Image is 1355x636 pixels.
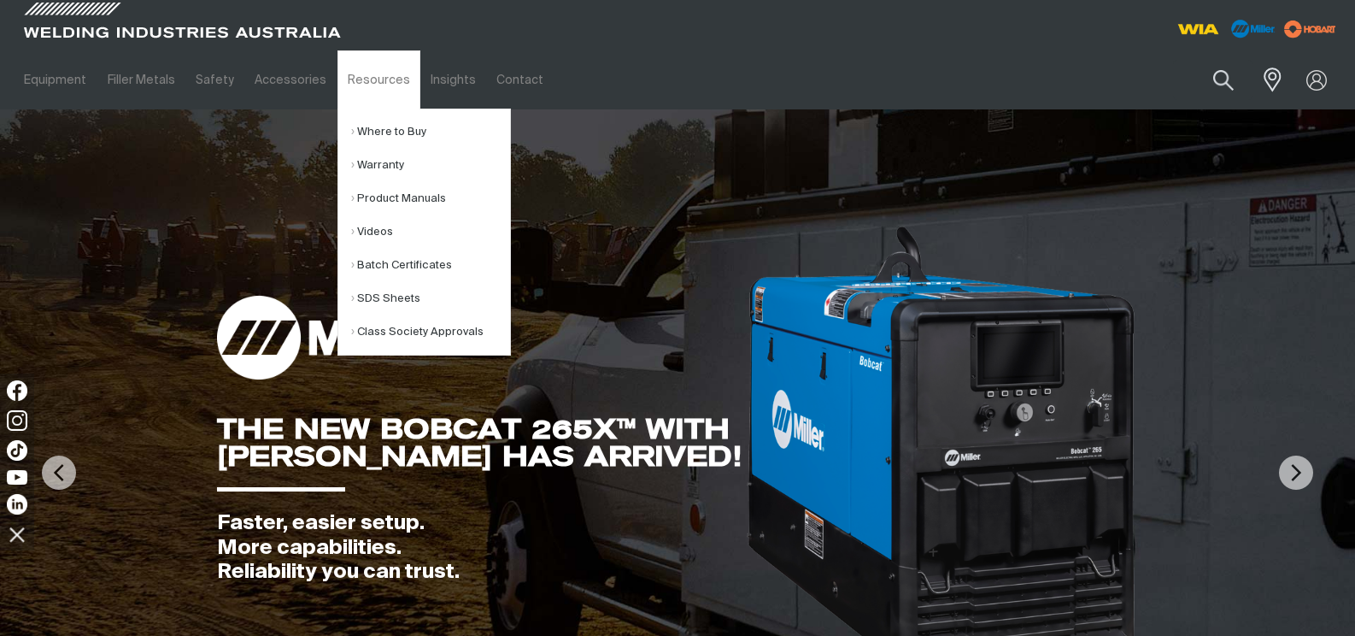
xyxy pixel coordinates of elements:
img: TikTok [7,440,27,461]
a: Videos [351,215,510,249]
a: Product Manuals [351,182,510,215]
a: Where to Buy [351,115,510,149]
div: THE NEW BOBCAT 265X™ WITH [PERSON_NAME] HAS ARRIVED! [217,415,746,470]
img: hide socials [3,520,32,549]
a: Warranty [351,149,510,182]
a: Insights [420,50,486,109]
a: Accessories [244,50,337,109]
img: Facebook [7,380,27,401]
div: Faster, easier setup. More capabilities. Reliability you can trust. [217,511,746,585]
a: Contact [486,50,554,109]
a: Safety [185,50,244,109]
img: miller [1279,16,1341,42]
a: Resources [337,50,420,109]
img: LinkedIn [7,494,27,515]
ul: Resources Submenu [337,109,511,356]
img: Instagram [7,410,27,431]
img: NextArrow [1279,456,1313,490]
a: Class Society Approvals [351,315,510,349]
a: Filler Metals [97,50,185,109]
a: Batch Certificates [351,249,510,282]
img: YouTube [7,470,27,485]
img: PrevArrow [42,456,76,490]
a: SDS Sheets [351,282,510,315]
a: Equipment [14,50,97,109]
nav: Main [14,50,1010,109]
input: Product name or item number... [1173,60,1252,100]
button: Search products [1194,60,1252,100]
